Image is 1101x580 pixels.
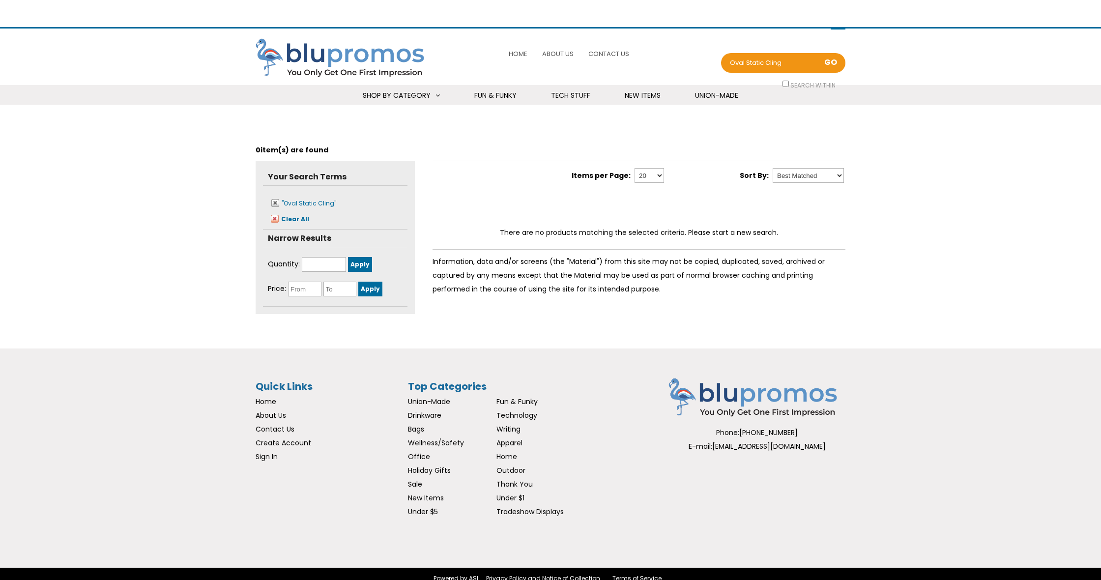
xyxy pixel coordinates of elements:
input: From [288,282,321,296]
a: Clear All [268,213,309,224]
span: Phone: [716,428,739,437]
span: 0 [256,145,261,155]
a: Under $1 [496,493,524,503]
img: Blupromos LLC's Logo [668,378,845,418]
h5: Your Search Terms [263,168,407,185]
label: Items per Page: [572,171,633,180]
a: Home [496,452,517,462]
span: Quantity [268,259,300,269]
span: Home [509,49,527,58]
span: "Oval Static Cling" [282,199,336,207]
a: Fun & Funky [462,85,529,106]
input: To [323,282,357,296]
span: Clear All [281,215,309,223]
a: Bags [408,424,424,434]
a: New Items [612,85,673,106]
a: Contact Us [586,43,632,64]
input: Apply [348,257,372,272]
a: Drinkware [408,410,441,420]
span: Contact Us [588,49,629,58]
span: Shop By Category [363,90,431,100]
a: [EMAIL_ADDRESS][DOMAIN_NAME] [712,441,826,451]
a: Outdoor [496,465,525,475]
h3: Top Categories [408,378,585,395]
span: About Us [542,49,574,58]
span: Fun & Funky [474,90,517,100]
div: item(s) are found [256,139,845,161]
a: Thank You [496,479,533,489]
a: "Oval Static Cling" [268,198,336,208]
h5: Narrow Results [263,230,407,247]
a: Office [408,452,430,462]
span: There are no products matching the selected criteria. Please start a new search. [500,228,778,237]
div: Information, data and/or screens (the "Material") from this site may not be copied, duplicated, s... [433,249,845,296]
a: Under $5 [408,507,438,517]
a: Tradeshow Displays [496,507,564,517]
span: Union-Made [695,90,738,100]
a: Holiday Gifts [408,465,451,475]
a: About Us [540,43,576,64]
h3: Quick Links [256,378,403,395]
span: Tech Stuff [551,90,590,100]
a: Shop By Category [350,85,452,106]
a: Contact Us [256,424,294,434]
a: About Us [256,410,286,420]
a: Technology [496,410,537,420]
a: Sale [408,479,422,489]
a: Tech Stuff [539,85,603,106]
a: Wellness/Safety [408,438,464,448]
a: Home [506,43,530,64]
a: Union-Made [683,85,751,106]
img: Blupromos LLC's Logo [256,38,433,79]
input: Apply [358,282,382,296]
a: New Items [408,493,444,503]
span: [PHONE_NUMBER] [739,428,798,437]
a: Sign In [256,452,278,462]
a: Create Account [256,438,311,448]
a: Writing [496,424,521,434]
label: Sort By: [740,171,771,180]
a: Home [256,397,276,406]
span: New Items [625,90,661,100]
span: E-mail: [689,441,712,451]
a: Union-Made [408,397,450,406]
a: Apparel [496,438,522,448]
span: Price [268,284,286,293]
a: Fun & Funky [496,397,538,406]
